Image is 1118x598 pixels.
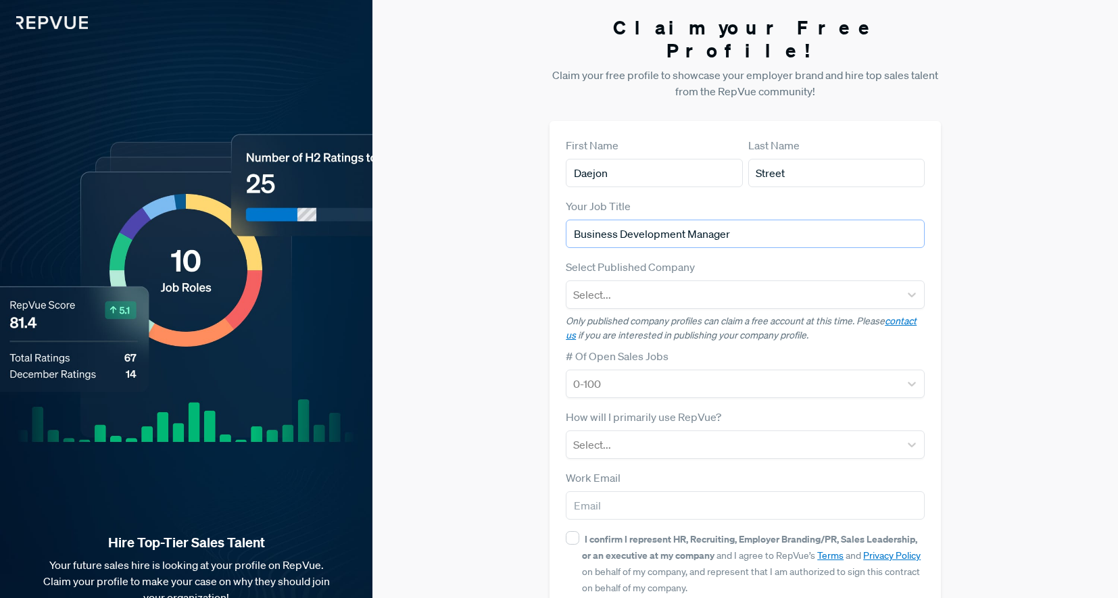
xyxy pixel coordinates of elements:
a: Privacy Policy [863,549,921,562]
input: Email [566,491,925,520]
a: Terms [817,549,844,562]
span: and I agree to RepVue’s and on behalf of my company, and represent that I am authorized to sign t... [582,533,921,594]
input: Title [566,220,925,248]
h3: Claim your Free Profile! [550,16,941,61]
input: Last Name [748,159,925,187]
label: # Of Open Sales Jobs [566,348,669,364]
label: Last Name [748,137,800,153]
strong: Hire Top-Tier Sales Talent [22,534,351,551]
label: Work Email [566,470,621,486]
label: Select Published Company [566,259,695,275]
strong: I confirm I represent HR, Recruiting, Employer Branding/PR, Sales Leadership, or an executive at ... [582,532,917,562]
label: Your Job Title [566,198,631,214]
p: Claim your free profile to showcase your employer brand and hire top sales talent from the RepVue... [550,67,941,99]
label: How will I primarily use RepVue? [566,409,721,425]
input: First Name [566,159,742,187]
p: Only published company profiles can claim a free account at this time. Please if you are interest... [566,314,925,343]
label: First Name [566,137,618,153]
